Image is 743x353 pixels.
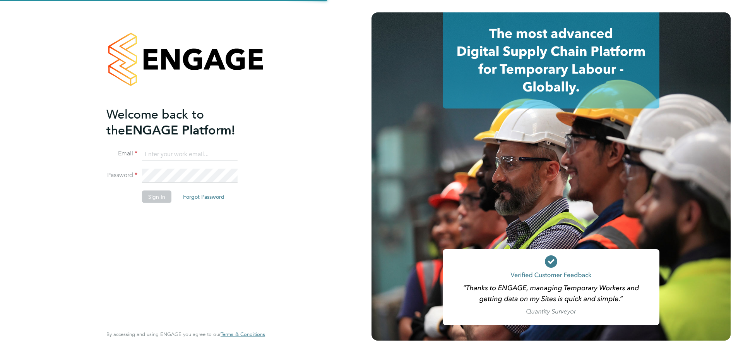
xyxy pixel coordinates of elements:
label: Email [106,150,137,158]
span: Welcome back to the [106,107,204,138]
button: Sign In [142,191,171,203]
button: Forgot Password [177,191,231,203]
span: By accessing and using ENGAGE you agree to our [106,331,265,338]
label: Password [106,171,137,179]
h2: ENGAGE Platform! [106,106,257,138]
a: Terms & Conditions [221,331,265,338]
input: Enter your work email... [142,147,238,161]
